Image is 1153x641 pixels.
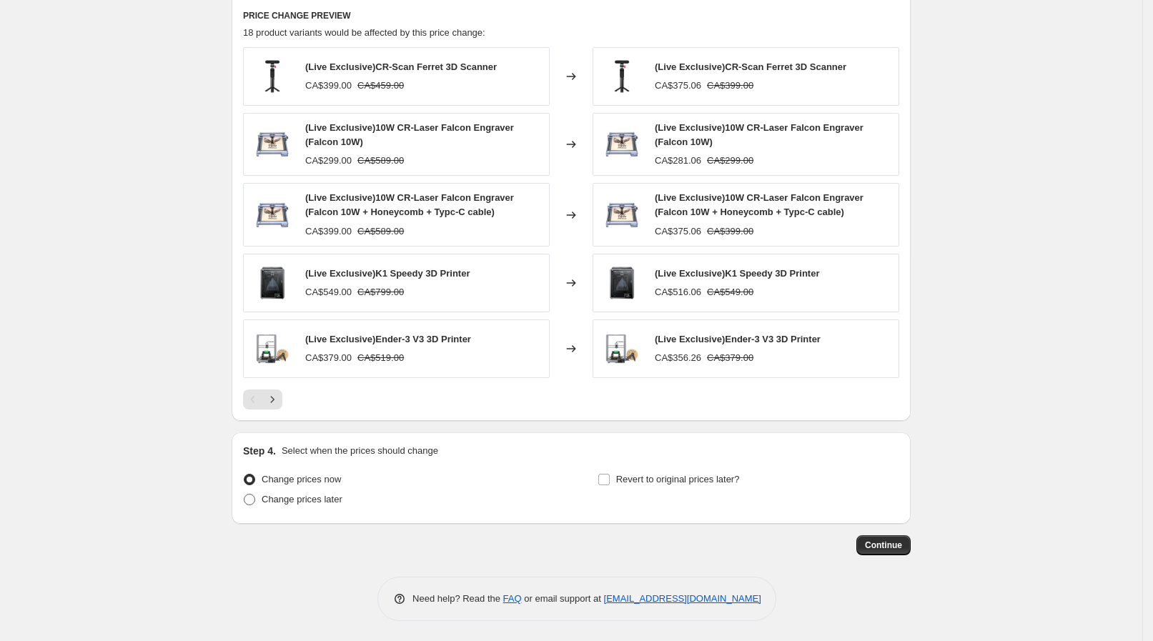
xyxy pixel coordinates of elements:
[305,192,514,217] span: (Live Exclusive)10W CR-Laser Falcon Engraver (Falcon 10W + Honeycomb + Typc-C cable)
[305,351,352,365] div: CA$379.00
[600,327,643,370] img: Ender-3_V3_80x.png
[357,154,404,168] strike: CA$589.00
[243,27,485,38] span: 18 product variants would be affected by this price change:
[305,122,514,147] span: (Live Exclusive)10W CR-Laser Falcon Engraver (Falcon 10W)
[305,61,497,72] span: (Live Exclusive)CR-Scan Ferret 3D Scanner
[357,79,404,93] strike: CA$459.00
[707,224,753,239] strike: CA$399.00
[251,123,294,166] img: 10W_Creality_Laser_Falcon_Engraver_80x.png
[655,285,701,299] div: CA$516.06
[251,262,294,304] img: K1-_01-2_80x.png
[262,494,342,505] span: Change prices later
[357,224,404,239] strike: CA$589.00
[655,192,863,217] span: (Live Exclusive)10W CR-Laser Falcon Engraver (Falcon 10W + Honeycomb + Typc-C cable)
[522,593,604,604] span: or email support at
[305,285,352,299] div: CA$549.00
[604,593,761,604] a: [EMAIL_ADDRESS][DOMAIN_NAME]
[616,474,740,485] span: Revert to original prices later?
[503,593,522,604] a: FAQ
[655,79,701,93] div: CA$375.06
[262,474,341,485] span: Change prices now
[305,79,352,93] div: CA$399.00
[655,351,701,365] div: CA$356.26
[707,79,753,93] strike: CA$399.00
[655,334,821,344] span: (Live Exclusive)Ender-3 V3 3D Printer
[243,389,282,409] nav: Pagination
[655,122,863,147] span: (Live Exclusive)10W CR-Laser Falcon Engraver (Falcon 10W)
[243,10,899,21] h6: PRICE CHANGE PREVIEW
[856,535,911,555] button: Continue
[655,268,819,279] span: (Live Exclusive)K1 Speedy 3D Printer
[305,224,352,239] div: CA$399.00
[655,224,701,239] div: CA$375.06
[262,389,282,409] button: Next
[282,444,438,458] p: Select when the prices should change
[600,123,643,166] img: 10W_Creality_Laser_Falcon_Engraver_80x.png
[251,194,294,237] img: 10W_Creality_Laser_Falcon_Engraver_80x.png
[305,334,471,344] span: (Live Exclusive)Ender-3 V3 3D Printer
[655,154,701,168] div: CA$281.06
[357,351,404,365] strike: CA$519.00
[357,285,404,299] strike: CA$799.00
[305,154,352,168] div: CA$299.00
[251,55,294,98] img: CR-Scan_Ferret_1_80x.png
[412,593,503,604] span: Need help? Read the
[243,444,276,458] h2: Step 4.
[305,268,470,279] span: (Live Exclusive)K1 Speedy 3D Printer
[707,351,753,365] strike: CA$379.00
[600,262,643,304] img: K1-_01-2_80x.png
[600,194,643,237] img: 10W_Creality_Laser_Falcon_Engraver_80x.png
[707,285,753,299] strike: CA$549.00
[865,540,902,551] span: Continue
[600,55,643,98] img: CR-Scan_Ferret_1_80x.png
[655,61,846,72] span: (Live Exclusive)CR-Scan Ferret 3D Scanner
[251,327,294,370] img: Ender-3_V3_80x.png
[707,154,753,168] strike: CA$299.00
